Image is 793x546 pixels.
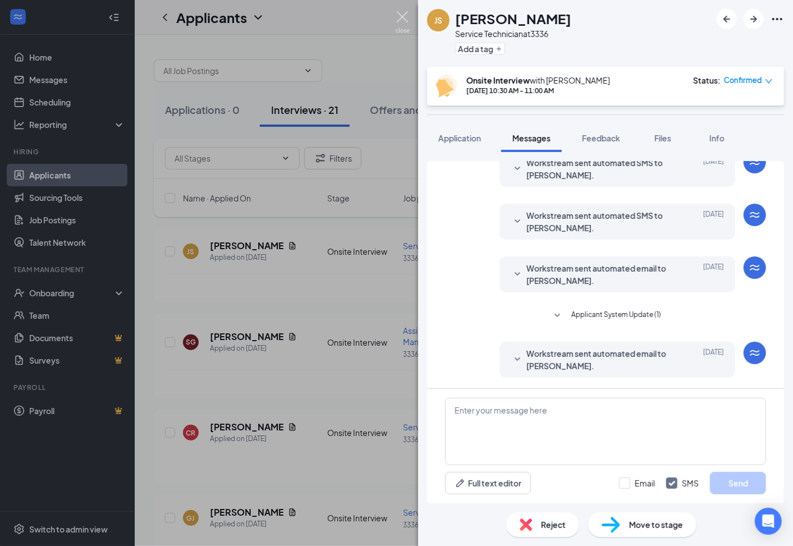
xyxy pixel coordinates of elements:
[724,75,762,86] span: Confirmed
[541,519,566,531] span: Reject
[466,86,610,95] div: [DATE] 10:30 AM - 11:00 AM
[511,162,524,176] svg: SmallChevronDown
[511,268,524,281] svg: SmallChevronDown
[748,346,762,360] svg: WorkstreamLogo
[571,309,661,323] span: Applicant System Update (1)
[551,309,564,323] svg: SmallChevronDown
[512,133,551,143] span: Messages
[717,9,737,29] button: ArrowLeftNew
[748,155,762,169] svg: WorkstreamLogo
[438,133,481,143] span: Application
[434,15,442,26] div: JS
[755,508,782,535] div: Open Intercom Messenger
[748,208,762,222] svg: WorkstreamLogo
[703,157,724,181] span: [DATE]
[511,353,524,366] svg: SmallChevronDown
[526,347,673,372] span: Workstream sent automated email to [PERSON_NAME].
[720,12,734,26] svg: ArrowLeftNew
[582,133,620,143] span: Feedback
[748,261,762,274] svg: WorkstreamLogo
[747,12,760,26] svg: ArrowRight
[455,43,505,54] button: PlusAdd a tag
[526,262,673,287] span: Workstream sent automated email to [PERSON_NAME].
[551,309,661,323] button: SmallChevronDownApplicant System Update (1)
[455,9,571,28] h1: [PERSON_NAME]
[710,472,766,494] button: Send
[654,133,671,143] span: Files
[466,75,610,86] div: with [PERSON_NAME]
[511,215,524,228] svg: SmallChevronDown
[496,45,502,52] svg: Plus
[445,472,531,494] button: Full text editorPen
[526,157,673,181] span: Workstream sent automated SMS to [PERSON_NAME].
[703,209,724,234] span: [DATE]
[744,9,764,29] button: ArrowRight
[466,75,530,85] b: Onsite Interview
[703,262,724,287] span: [DATE]
[765,77,773,85] span: down
[709,133,725,143] span: Info
[693,75,721,86] div: Status :
[703,347,724,372] span: [DATE]
[629,519,683,531] span: Move to stage
[455,28,571,39] div: Service Technician at 3336
[526,209,673,234] span: Workstream sent automated SMS to [PERSON_NAME].
[455,478,466,489] svg: Pen
[771,12,784,26] svg: Ellipses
